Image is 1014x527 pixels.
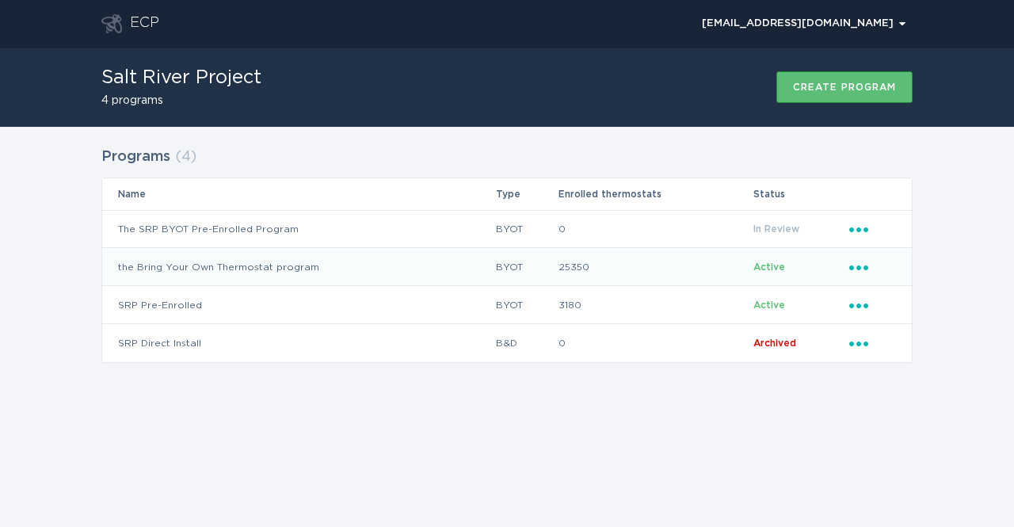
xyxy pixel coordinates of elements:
td: 3180 [558,286,753,324]
span: Active [753,300,785,310]
button: Go to dashboard [101,14,122,33]
tr: d62bfd2384384017b641378cc5eb144d [102,248,912,286]
div: Create program [793,82,896,92]
button: Open user account details [695,12,913,36]
td: 0 [558,324,753,362]
th: Status [753,178,848,210]
td: the Bring Your Own Thermostat program [102,248,495,286]
td: SRP Pre-Enrolled [102,286,495,324]
th: Enrolled thermostats [558,178,753,210]
td: BYOT [495,248,558,286]
span: Active [753,262,785,272]
th: Name [102,178,495,210]
td: B&D [495,324,558,362]
div: Popover menu [849,334,896,352]
tr: Table Headers [102,178,912,210]
td: 25350 [558,248,753,286]
span: Archived [753,338,796,348]
tr: a0b0f717dff949a89336f04fd84d6a7f [102,324,912,362]
td: The SRP BYOT Pre-Enrolled Program [102,210,495,248]
h2: Programs [101,143,170,171]
span: ( 4 ) [175,150,196,164]
th: Type [495,178,558,210]
h1: Salt River Project [101,68,261,87]
h2: 4 programs [101,95,261,106]
td: 0 [558,210,753,248]
div: Popover menu [849,296,896,314]
td: BYOT [495,286,558,324]
tr: d44dde3c0a5e4e9e979476dd6c74c3fc [102,286,912,324]
tr: 87f64b6abc934536b5cf0655e8dbc3f8 [102,210,912,248]
div: Popover menu [849,220,896,238]
div: [EMAIL_ADDRESS][DOMAIN_NAME] [702,19,905,29]
div: ECP [130,14,159,33]
button: Create program [776,71,913,103]
span: In Review [753,224,799,234]
div: Popover menu [695,12,913,36]
td: BYOT [495,210,558,248]
div: Popover menu [849,258,896,276]
td: SRP Direct Install [102,324,495,362]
